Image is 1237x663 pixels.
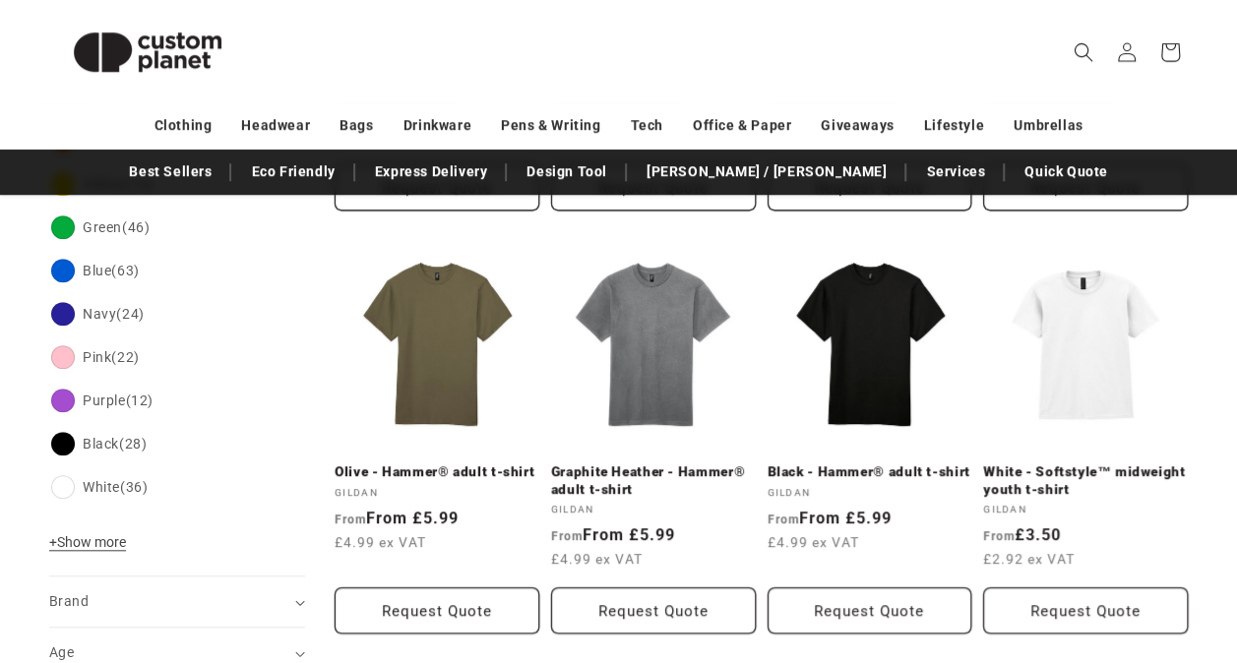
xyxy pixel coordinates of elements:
a: Giveaways [821,108,894,143]
iframe: Chat Widget [908,451,1237,663]
a: Pens & Writing [501,108,600,143]
a: Olive - Hammer® adult t-shirt [335,463,539,481]
a: Umbrellas [1014,108,1082,143]
button: Request Quote [335,587,539,633]
a: Graphite Heather - Hammer® adult t-shirt [551,463,756,498]
a: Headwear [241,108,310,143]
a: Black - Hammer® adult t-shirt [768,463,972,481]
button: Request Quote [551,587,756,633]
a: Bags [340,108,373,143]
a: Lifestyle [924,108,984,143]
a: Drinkware [403,108,471,143]
a: Services [916,154,995,189]
a: Best Sellers [119,154,221,189]
span: Show more [49,534,126,550]
button: Request Quote [768,587,972,633]
a: Express Delivery [365,154,498,189]
a: [PERSON_NAME] / [PERSON_NAME] [637,154,897,189]
summary: Search [1062,30,1105,74]
span: Brand [49,593,89,609]
a: Tech [630,108,662,143]
a: Quick Quote [1015,154,1118,189]
a: Eco Friendly [241,154,344,189]
span: Age [49,644,74,660]
button: Show more [49,533,132,561]
a: Office & Paper [693,108,791,143]
span: + [49,534,57,550]
a: Clothing [155,108,213,143]
a: Design Tool [517,154,617,189]
summary: Brand (0 selected) [49,576,305,627]
img: Custom Planet [49,8,246,96]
